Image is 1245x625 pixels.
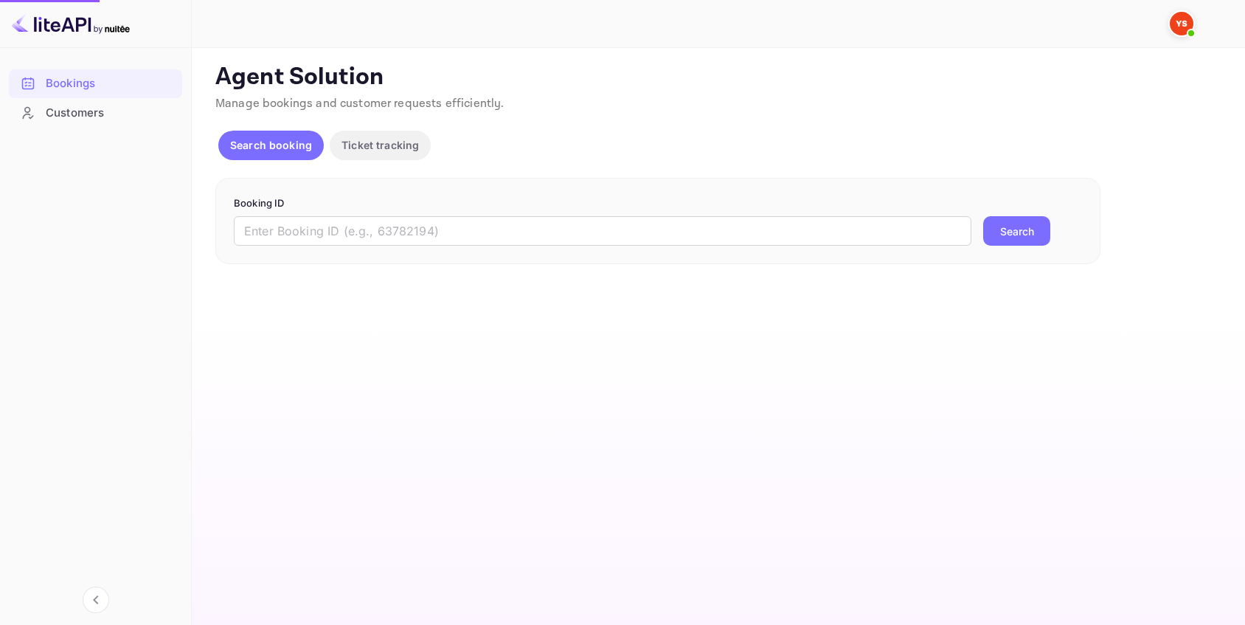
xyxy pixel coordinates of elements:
img: Yandex Support [1170,12,1193,35]
p: Ticket tracking [341,137,419,153]
div: Customers [9,99,182,128]
button: Collapse navigation [83,587,109,613]
p: Booking ID [234,196,1082,211]
div: Bookings [46,75,175,92]
div: Bookings [9,69,182,98]
a: Bookings [9,69,182,97]
a: Customers [9,99,182,126]
input: Enter Booking ID (e.g., 63782194) [234,216,971,246]
span: Manage bookings and customer requests efficiently. [215,96,504,111]
button: Search [983,216,1050,246]
p: Search booking [230,137,312,153]
div: Customers [46,105,175,122]
img: LiteAPI logo [12,12,130,35]
p: Agent Solution [215,63,1218,92]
